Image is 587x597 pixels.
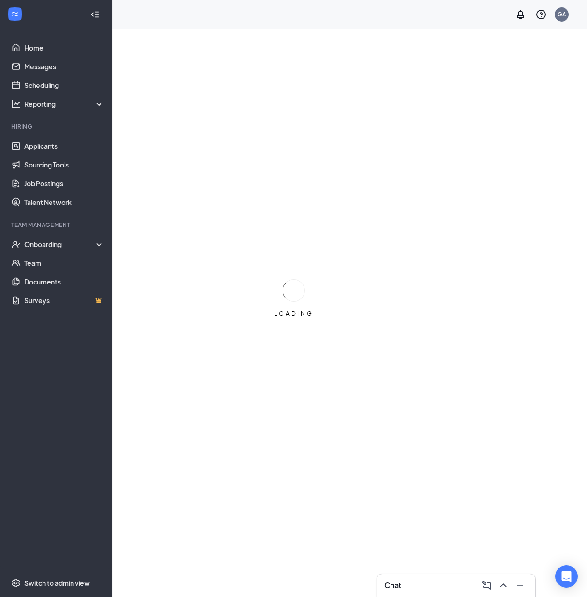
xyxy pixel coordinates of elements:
div: LOADING [270,310,317,318]
div: Team Management [11,221,102,229]
svg: WorkstreamLogo [10,9,20,19]
div: Reporting [24,99,105,109]
a: Scheduling [24,76,104,95]
a: SurveysCrown [24,291,104,310]
a: Team [24,254,104,272]
a: Talent Network [24,193,104,211]
div: Switch to admin view [24,578,90,588]
svg: Analysis [11,99,21,109]
svg: ComposeMessage [481,580,492,591]
svg: QuestionInfo [536,9,547,20]
div: Onboarding [24,240,96,249]
a: Applicants [24,137,104,155]
a: Documents [24,272,104,291]
svg: ChevronUp [498,580,509,591]
button: ChevronUp [496,578,511,593]
svg: UserCheck [11,240,21,249]
h3: Chat [384,580,401,590]
svg: Settings [11,578,21,588]
button: ComposeMessage [479,578,494,593]
div: Open Intercom Messenger [555,565,578,588]
div: Hiring [11,123,102,131]
a: Home [24,38,104,57]
a: Job Postings [24,174,104,193]
svg: Minimize [515,580,526,591]
a: Sourcing Tools [24,155,104,174]
a: Messages [24,57,104,76]
button: Minimize [513,578,528,593]
svg: Collapse [90,10,100,19]
div: GA [558,10,566,18]
svg: Notifications [515,9,526,20]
